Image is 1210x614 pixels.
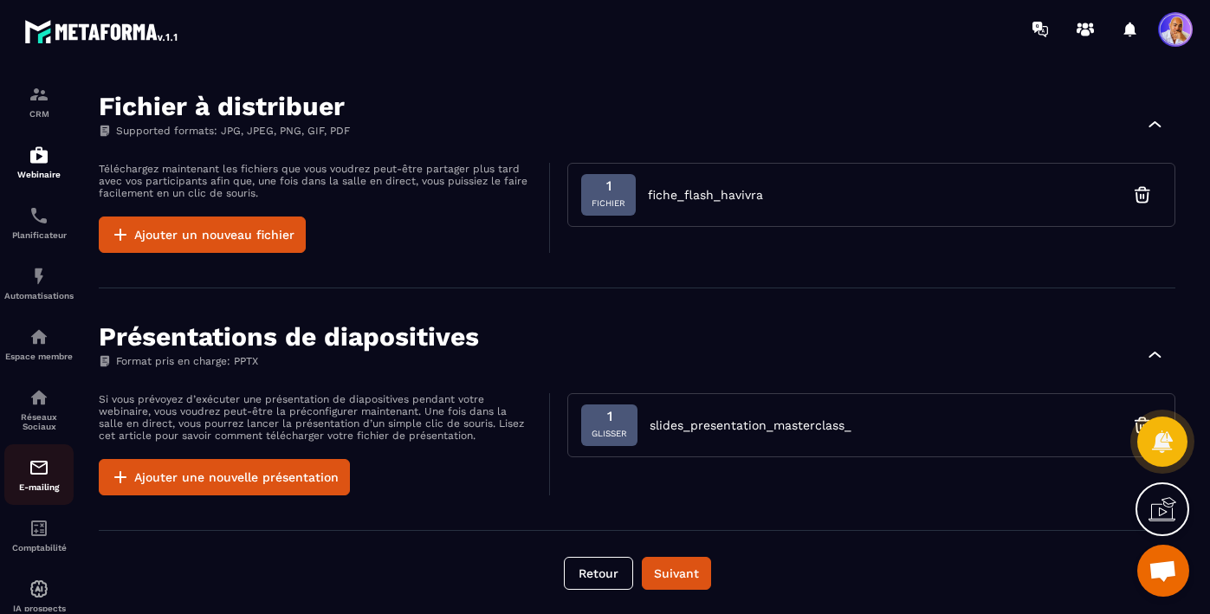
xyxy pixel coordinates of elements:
[592,178,625,195] span: 1
[29,387,49,408] img: social-network
[4,109,74,119] p: CRM
[592,195,625,212] span: fichier
[4,71,74,132] a: formationformationCRM
[99,217,306,253] button: Ajouter un nouveau fichier
[29,326,49,347] img: automations
[29,205,49,226] img: scheduler
[592,425,627,443] span: glisser
[29,145,49,165] img: automations
[99,125,350,137] p: Supported formats: JPG, JPEG, PNG, GIF, PDF
[4,412,74,431] p: Réseaux Sociaux
[99,355,479,367] p: Format pris en charge: PPTX
[4,132,74,192] a: automationsautomationsWebinaire
[592,408,627,425] span: 1
[650,417,851,434] span: slides_presentation_masterclass_
[648,186,763,204] span: fiche_flash_havivra
[1137,545,1189,597] div: Ouvrir le chat
[29,84,49,105] img: formation
[4,170,74,179] p: Webinaire
[4,253,74,313] a: automationsautomationsAutomatisations
[4,230,74,240] p: Planificateur
[4,444,74,505] a: emailemailE-mailing
[4,604,74,613] p: IA prospects
[4,543,74,553] p: Comptabilité
[29,518,49,539] img: accountant
[4,313,74,374] a: automationsautomationsEspace membre
[4,291,74,301] p: Automatisations
[564,557,633,590] button: Retour
[4,505,74,566] a: accountantaccountantComptabilité
[642,557,711,590] button: Suivant
[99,93,350,120] h2: Fichier à distribuer
[4,352,74,361] p: Espace membre
[29,457,49,478] img: email
[29,578,49,599] img: automations
[99,323,479,351] h2: Présentations de diapositives
[99,393,532,442] p: Si vous prévoyez d’exécuter une présentation de diapositives pendant votre webinaire, vous voudre...
[99,163,532,199] p: Téléchargez maintenant les fichiers que vous voudrez peut-être partager plus tard avec vos partic...
[29,266,49,287] img: automations
[99,459,350,495] button: Ajouter une nouvelle présentation
[24,16,180,47] img: logo
[4,482,74,492] p: E-mailing
[4,374,74,444] a: social-networksocial-networkRéseaux Sociaux
[4,192,74,253] a: schedulerschedulerPlanificateur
